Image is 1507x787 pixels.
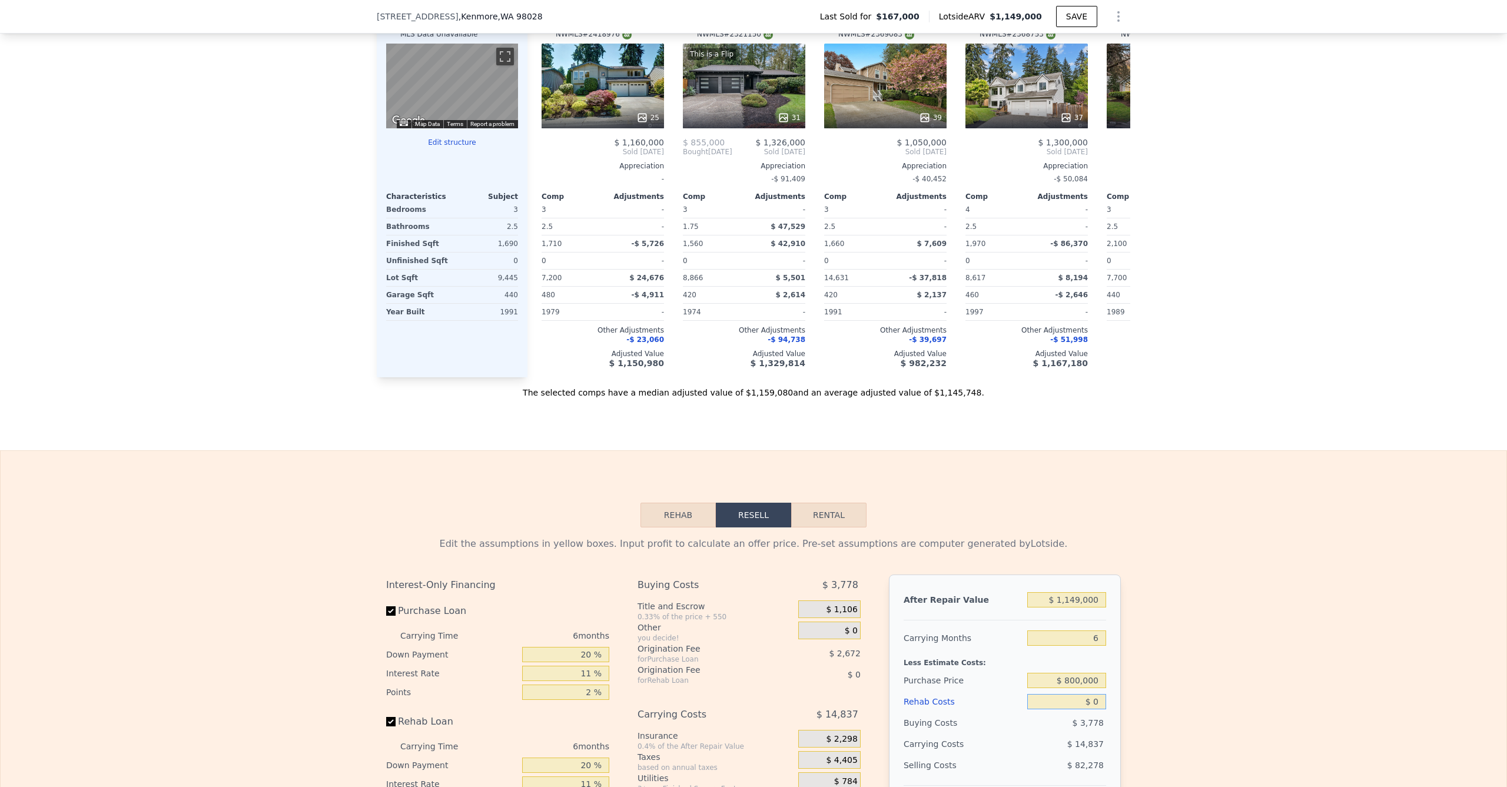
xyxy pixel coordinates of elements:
[556,29,632,39] div: NWMLS # 2418976
[542,304,600,320] div: 1979
[826,734,857,745] span: $ 2,298
[822,575,858,596] span: $ 3,778
[1060,112,1083,124] div: 37
[826,605,857,615] span: $ 1,106
[683,304,742,320] div: 1974
[638,643,769,655] div: Origination Fee
[386,683,517,702] div: Points
[683,257,688,265] span: 0
[744,192,805,201] div: Adjustments
[386,756,517,775] div: Down Payment
[1058,274,1088,282] span: $ 8,194
[1029,304,1088,320] div: -
[638,772,794,784] div: Utilities
[965,304,1024,320] div: 1997
[939,11,990,22] span: Lotside ARV
[400,121,408,126] button: Keyboard shortcuts
[683,326,805,335] div: Other Adjustments
[605,304,664,320] div: -
[386,235,450,252] div: Finished Sqft
[622,30,632,39] img: NWMLS Logo
[824,274,849,282] span: 14,631
[638,742,794,751] div: 0.4% of the After Repair Value
[386,606,396,616] input: Purchase Loan
[386,201,450,218] div: Bedrooms
[683,147,732,157] div: [DATE]
[990,12,1042,21] span: $1,149,000
[791,503,867,527] button: Rental
[542,161,664,171] div: Appreciation
[400,737,477,756] div: Carrying Time
[1050,336,1088,344] span: -$ 51,998
[482,737,609,756] div: 6 months
[965,291,979,299] span: 460
[1107,218,1166,235] div: 2.5
[824,192,885,201] div: Comp
[965,257,970,265] span: 0
[824,257,829,265] span: 0
[638,622,794,633] div: Other
[904,670,1023,691] div: Purchase Price
[746,201,805,218] div: -
[778,112,801,124] div: 31
[888,304,947,320] div: -
[1056,6,1097,27] button: SAVE
[683,138,725,147] span: $ 855,000
[697,29,773,39] div: NWMLS # 2321150
[876,11,920,22] span: $167,000
[1107,291,1120,299] span: 440
[683,192,744,201] div: Comp
[542,205,546,214] span: 3
[1050,240,1088,248] span: -$ 86,370
[638,763,794,772] div: based on annual taxes
[454,287,518,303] div: 440
[904,649,1106,670] div: Less Estimate Costs:
[638,633,794,643] div: you decide!
[1067,739,1104,749] span: $ 14,837
[683,349,805,358] div: Adjusted Value
[688,48,736,60] div: This is a Flip
[386,44,518,128] div: Street View
[415,120,440,128] button: Map Data
[917,291,947,299] span: $ 2,137
[824,291,838,299] span: 420
[377,11,459,22] span: [STREET_ADDRESS]
[824,161,947,171] div: Appreciation
[965,326,1088,335] div: Other Adjustments
[824,349,947,358] div: Adjusted Value
[824,304,883,320] div: 1991
[771,240,805,248] span: $ 42,910
[496,48,514,65] button: Toggle fullscreen view
[386,575,609,596] div: Interest-Only Financing
[965,274,985,282] span: 8,617
[377,377,1130,399] div: The selected comps have a median adjusted value of $1,159,080 and an average adjusted value of $1...
[605,253,664,269] div: -
[1054,175,1088,183] span: -$ 50,084
[1073,718,1104,728] span: $ 3,778
[386,192,452,201] div: Characteristics
[632,291,664,299] span: -$ 4,911
[824,240,844,248] span: 1,660
[542,171,664,187] div: -
[683,218,742,235] div: 1.75
[683,205,688,214] span: 3
[498,12,543,21] span: , WA 98028
[638,730,794,742] div: Insurance
[965,240,985,248] span: 1,970
[901,358,947,368] span: $ 982,232
[848,670,861,679] span: $ 0
[683,291,696,299] span: 420
[542,274,562,282] span: 7,200
[904,733,977,755] div: Carrying Costs
[386,664,517,683] div: Interest Rate
[1038,138,1088,147] span: $ 1,300,000
[386,44,518,128] div: Map
[980,29,1055,39] div: NWMLS # 2368753
[1107,304,1166,320] div: 1989
[904,755,1023,776] div: Selling Costs
[732,147,805,157] span: Sold [DATE]
[605,201,664,218] div: -
[824,147,947,157] span: Sold [DATE]
[965,205,970,214] span: 4
[632,240,664,248] span: -$ 5,726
